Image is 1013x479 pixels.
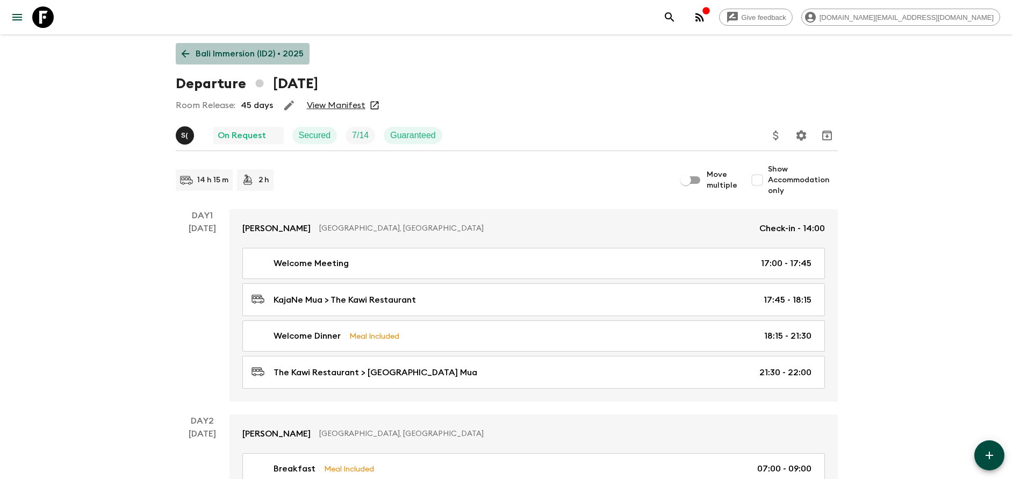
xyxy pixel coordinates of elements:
p: 14 h 15 m [197,175,228,185]
a: Bali Immersion (ID2) • 2025 [176,43,310,65]
p: Breakfast [274,462,315,475]
p: Bali Immersion (ID2) • 2025 [196,47,304,60]
a: The Kawi Restaurant > [GEOGRAPHIC_DATA] Mua21:30 - 22:00 [242,356,825,389]
p: The Kawi Restaurant > [GEOGRAPHIC_DATA] Mua [274,366,477,379]
p: On Request [218,129,266,142]
a: [PERSON_NAME][GEOGRAPHIC_DATA], [GEOGRAPHIC_DATA] [229,414,838,453]
p: 07:00 - 09:00 [757,462,811,475]
p: Welcome Dinner [274,330,341,342]
p: 2 h [258,175,269,185]
p: Meal Included [349,330,399,342]
a: View Manifest [307,100,365,111]
span: Move multiple [707,169,738,191]
p: Meal Included [324,463,374,475]
p: KajaNe Mua > The Kawi Restaurant [274,294,416,306]
p: 7 / 14 [352,129,369,142]
span: Give feedback [736,13,792,22]
p: Room Release: [176,99,235,112]
button: search adventures [659,6,680,28]
button: Settings [791,125,812,146]
p: [GEOGRAPHIC_DATA], [GEOGRAPHIC_DATA] [319,223,751,234]
p: Welcome Meeting [274,257,349,270]
p: 17:45 - 18:15 [764,294,811,306]
p: Check-in - 14:00 [759,222,825,235]
a: Welcome Meeting17:00 - 17:45 [242,248,825,279]
a: KajaNe Mua > The Kawi Restaurant17:45 - 18:15 [242,283,825,316]
p: [GEOGRAPHIC_DATA], [GEOGRAPHIC_DATA] [319,428,816,439]
span: Show Accommodation only [768,164,838,196]
span: [DOMAIN_NAME][EMAIL_ADDRESS][DOMAIN_NAME] [814,13,1000,22]
button: S( [176,126,196,145]
div: [DOMAIN_NAME][EMAIL_ADDRESS][DOMAIN_NAME] [801,9,1000,26]
button: menu [6,6,28,28]
p: 18:15 - 21:30 [764,330,811,342]
p: Guaranteed [390,129,436,142]
p: 17:00 - 17:45 [761,257,811,270]
a: [PERSON_NAME][GEOGRAPHIC_DATA], [GEOGRAPHIC_DATA]Check-in - 14:00 [229,209,838,248]
h1: Departure [DATE] [176,73,318,95]
p: Day 1 [176,209,229,222]
p: [PERSON_NAME] [242,222,311,235]
p: [PERSON_NAME] [242,427,311,440]
p: S ( [181,131,188,140]
div: Trip Fill [346,127,375,144]
div: Secured [292,127,337,144]
button: Archive (Completed, Cancelled or Unsynced Departures only) [816,125,838,146]
p: 45 days [241,99,273,112]
a: Welcome DinnerMeal Included18:15 - 21:30 [242,320,825,352]
p: Day 2 [176,414,229,427]
p: Secured [299,129,331,142]
a: Give feedback [719,9,793,26]
span: Shandy (Putu) Sandhi Astra Juniawan [176,130,196,138]
button: Update Price, Early Bird Discount and Costs [765,125,787,146]
div: [DATE] [189,222,216,402]
p: 21:30 - 22:00 [759,366,811,379]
